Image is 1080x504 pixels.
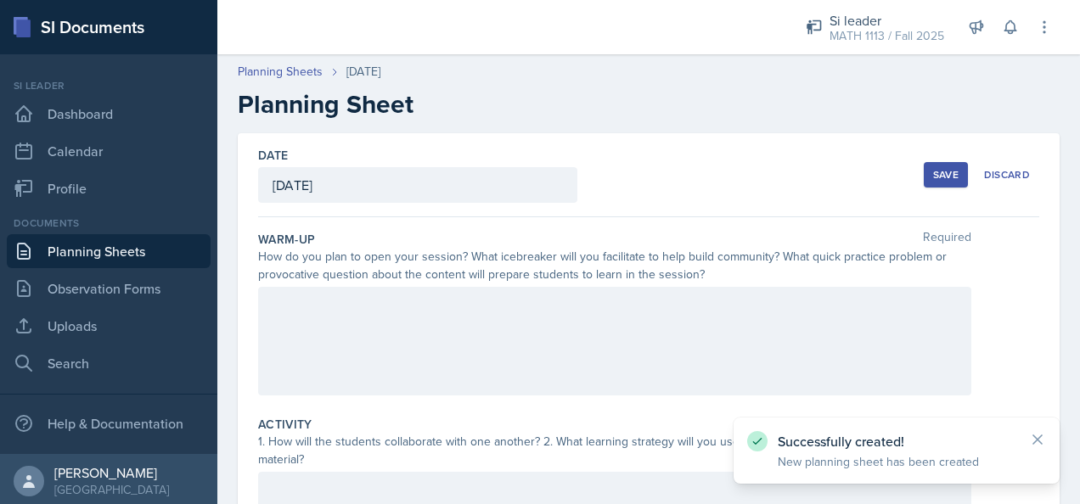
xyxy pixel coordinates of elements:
div: Discard [984,168,1030,182]
a: Observation Forms [7,272,211,305]
div: [DATE] [346,63,380,81]
label: Date [258,147,288,164]
div: [PERSON_NAME] [54,464,169,481]
span: Required [923,231,971,248]
div: 1. How will the students collaborate with one another? 2. What learning strategy will you use? 3.... [258,433,971,468]
a: Search [7,346,211,380]
a: Planning Sheets [7,234,211,268]
div: Documents [7,216,211,231]
button: Discard [975,162,1039,188]
a: Uploads [7,309,211,343]
p: Successfully created! [778,433,1015,450]
a: Profile [7,171,211,205]
div: [GEOGRAPHIC_DATA] [54,481,169,498]
h2: Planning Sheet [238,89,1060,120]
div: Save [933,168,959,182]
label: Warm-Up [258,231,315,248]
a: Planning Sheets [238,63,323,81]
div: Help & Documentation [7,406,211,440]
a: Dashboard [7,97,211,131]
button: Save [924,162,968,188]
label: Activity [258,416,312,433]
a: Calendar [7,134,211,168]
div: How do you plan to open your session? What icebreaker will you facilitate to help build community... [258,248,971,283]
span: Required [923,416,971,433]
div: Si leader [830,10,944,31]
p: New planning sheet has been created [778,453,1015,470]
div: Si leader [7,78,211,93]
div: MATH 1113 / Fall 2025 [830,27,944,45]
